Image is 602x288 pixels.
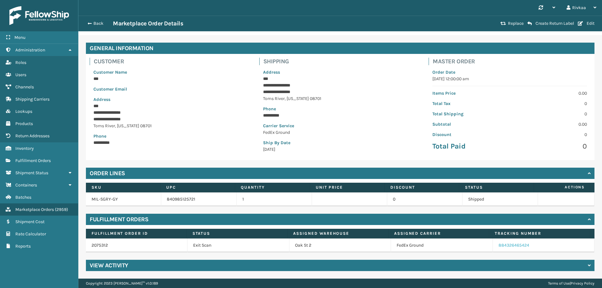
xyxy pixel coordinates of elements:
label: UPC [166,185,229,190]
p: 0 [514,100,587,107]
h4: Shipping [263,58,421,65]
p: Total Paid [432,142,506,151]
i: Edit [578,21,583,26]
span: Roles [15,60,26,65]
h3: Marketplace Order Details [113,20,183,27]
td: 0 [387,192,462,206]
td: Shipped [462,192,538,206]
p: 0 [514,111,587,117]
p: Total Shipping [432,111,506,117]
label: Assigned Carrier [394,231,483,236]
p: 0.00 [514,90,587,97]
p: [DATE] [263,146,418,153]
span: ( 2959 ) [55,207,68,212]
span: Marketplace Orders [15,207,54,212]
p: Items Price [432,90,506,97]
span: Inventory [15,146,34,151]
button: Back [84,21,113,26]
button: Create Return Label [525,21,576,26]
p: Toms River , [US_STATE] 08701 [263,95,418,102]
p: 0 [514,131,587,138]
p: Subtotal [432,121,506,128]
p: Phone [93,133,248,139]
span: Shipping Carriers [15,97,50,102]
span: Channels [15,84,34,90]
a: MIL-SGRY-GY [92,196,118,202]
p: 0 [514,142,587,151]
p: 0.00 [514,121,587,128]
p: Carrier Service [263,123,418,129]
span: Return Addresses [15,133,50,139]
img: logo [9,6,69,25]
span: Products [15,121,33,126]
span: Shipment Cost [15,219,45,224]
p: [DATE] 12:00:00 am [432,76,587,82]
h4: View Activity [90,262,128,269]
span: Batches [15,195,31,200]
span: Administration [15,47,45,53]
span: Users [15,72,26,77]
h4: Master Order [433,58,591,65]
p: Order Date [432,69,587,76]
label: Assigned Warehouse [293,231,383,236]
h4: Customer [94,58,252,65]
span: Lookups [15,109,32,114]
label: Tracking Number [495,231,584,236]
label: Fulfillment Order Id [92,231,181,236]
td: 1 [237,192,312,206]
a: 2075312 [92,243,108,248]
p: Customer Email [93,86,248,92]
p: Toms River , [US_STATE] 08701 [93,123,248,129]
div: | [548,279,594,288]
h4: Fulfillment Orders [90,216,148,223]
td: 840985125721 [161,192,236,206]
p: Ship By Date [263,139,418,146]
a: 884326465424 [499,243,529,248]
label: Status [193,231,282,236]
span: Rate Calculator [15,231,46,237]
a: Terms of Use [548,281,570,285]
td: Exit Scan [187,238,289,252]
span: Fulfillment Orders [15,158,51,163]
p: FedEx Ground [263,129,418,136]
i: Replace [500,21,506,26]
label: Discount [390,185,453,190]
td: Oak St 2 [289,238,391,252]
p: Customer Name [93,69,248,76]
span: Shipment Status [15,170,48,175]
button: Edit [576,21,596,26]
i: Create Return Label [527,21,532,26]
button: Replace [499,21,525,26]
span: Containers [15,182,37,188]
span: Menu [14,35,25,40]
span: Address [263,70,280,75]
h4: General Information [86,43,594,54]
p: Discount [432,131,506,138]
p: Total Tax [432,100,506,107]
label: Unit Price [316,185,379,190]
h4: Order Lines [90,170,125,177]
label: Status [465,185,528,190]
span: Actions [536,182,589,192]
span: Address [93,97,110,102]
span: Reports [15,243,31,249]
a: Privacy Policy [571,281,594,285]
p: Phone [263,106,418,112]
td: FedEx Ground [391,238,493,252]
label: SKU [92,185,155,190]
label: Quantity [241,185,304,190]
p: Copyright 2023 [PERSON_NAME]™ v 1.0.189 [86,279,158,288]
